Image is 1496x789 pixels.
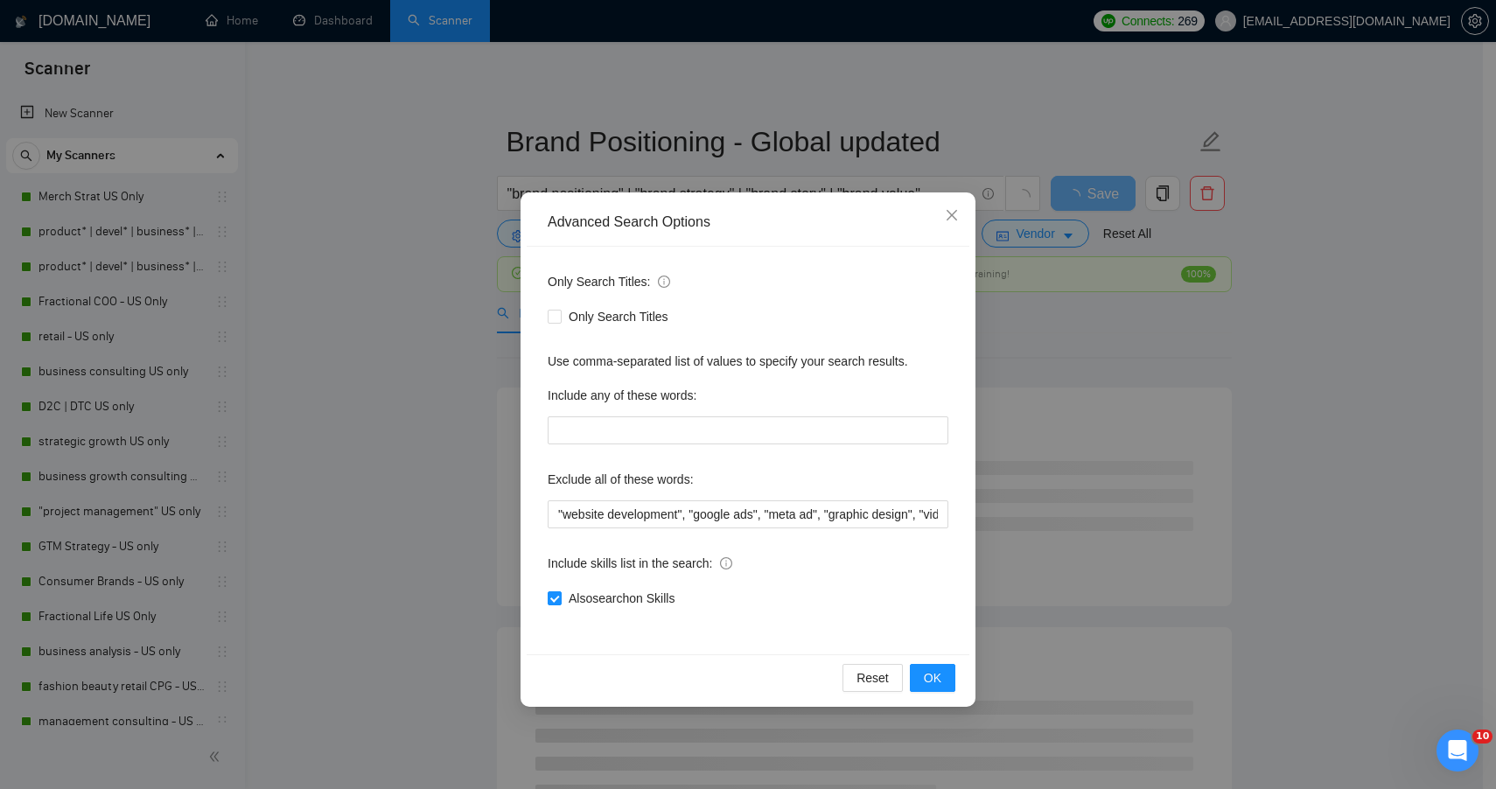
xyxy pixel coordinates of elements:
span: Only Search Titles [562,307,675,326]
span: info-circle [720,557,732,569]
span: Also search on Skills [562,589,682,608]
button: Close [928,192,975,240]
label: Exclude all of these words: [548,465,694,493]
button: OK [910,664,955,692]
button: Reset [842,664,903,692]
span: 10 [1472,730,1493,744]
span: Reset [856,668,889,688]
label: Include any of these words: [548,381,696,409]
span: Only Search Titles: [548,272,670,291]
div: Advanced Search Options [548,213,948,232]
span: info-circle [658,276,670,288]
iframe: Intercom live chat [1437,730,1479,772]
span: OK [924,668,941,688]
span: Include skills list in the search: [548,554,732,573]
div: Use comma-separated list of values to specify your search results. [548,352,948,371]
span: close [945,208,959,222]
